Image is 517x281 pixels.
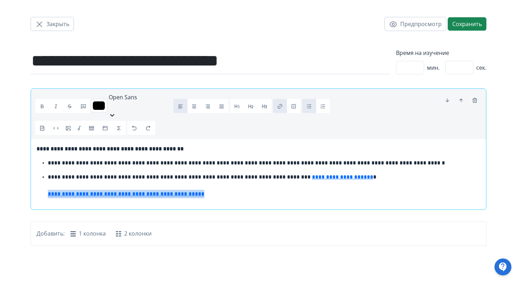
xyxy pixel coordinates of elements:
[111,227,156,240] button: 2 колонки
[445,61,486,74] div: сек.
[46,20,69,28] span: Закрыть
[400,20,442,28] span: Предпросмотр
[384,17,446,31] button: Предпросмотр
[37,229,65,238] span: Добавить:
[396,49,486,57] label: Время на изучение
[448,17,486,31] button: Сохранить
[396,61,440,74] div: мин.
[109,93,137,101] span: Open Sans
[31,17,74,31] button: Закрыть
[66,227,110,240] button: 1 колонка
